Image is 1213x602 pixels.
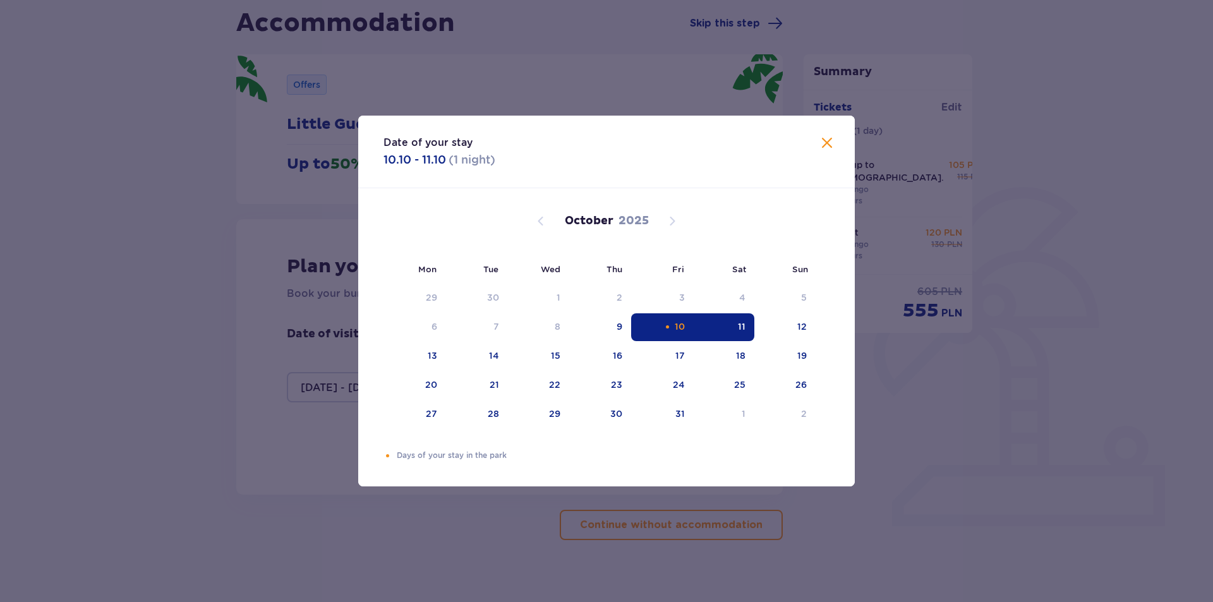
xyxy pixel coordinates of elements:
[694,342,755,370] td: 18
[742,407,745,420] div: 1
[795,378,807,391] div: 26
[819,136,835,152] button: Close
[565,214,613,229] p: October
[675,407,685,420] div: 31
[801,291,807,304] div: 5
[754,313,816,341] td: 12
[631,342,694,370] td: 17
[694,284,755,312] td: Date not available. Saturday, October 4, 2025
[446,400,509,428] td: 28
[397,450,830,461] p: Days of your stay in the park
[428,349,437,362] div: 13
[446,284,509,312] td: Date not available. Tuesday, September 30, 2025
[694,371,755,399] td: 25
[732,264,746,274] small: Sat
[541,264,560,274] small: Wed
[739,291,745,304] div: 4
[610,407,622,420] div: 30
[549,407,560,420] div: 29
[797,320,807,333] div: 12
[792,264,808,274] small: Sun
[694,313,755,341] td: Date selected. Saturday, October 11, 2025
[617,320,622,333] div: 9
[675,349,685,362] div: 17
[569,284,632,312] td: Date not available. Thursday, October 2, 2025
[383,452,392,460] div: Orange dot
[754,371,816,399] td: 26
[446,342,509,370] td: 14
[446,313,509,341] td: Date not available. Tuesday, October 7, 2025
[508,400,569,428] td: 29
[631,371,694,399] td: 24
[613,349,622,362] div: 16
[489,349,499,362] div: 14
[557,291,560,304] div: 1
[508,313,569,341] td: Date not available. Wednesday, October 8, 2025
[508,342,569,370] td: 15
[508,371,569,399] td: 22
[665,214,680,229] button: Next month
[490,378,499,391] div: 21
[383,342,446,370] td: 13
[631,313,694,341] td: Date selected. Friday, October 10, 2025
[533,214,548,229] button: Previous month
[383,152,446,167] p: 10.10 - 11.10
[754,342,816,370] td: 19
[383,371,446,399] td: 20
[631,400,694,428] td: 31
[797,349,807,362] div: 19
[383,313,446,341] td: Date not available. Monday, October 6, 2025
[619,214,649,229] p: 2025
[734,378,745,391] div: 25
[418,264,437,274] small: Mon
[569,400,632,428] td: 30
[483,264,498,274] small: Tue
[673,378,685,391] div: 24
[555,320,560,333] div: 8
[383,136,473,150] p: Date of your stay
[426,291,437,304] div: 29
[488,407,499,420] div: 28
[431,320,437,333] div: 6
[679,291,685,304] div: 3
[569,342,632,370] td: 16
[631,284,694,312] td: Date not available. Friday, October 3, 2025
[675,320,685,333] div: 10
[736,349,745,362] div: 18
[425,378,437,391] div: 20
[383,400,446,428] td: 27
[569,313,632,341] td: 9
[426,407,437,420] div: 27
[549,378,560,391] div: 22
[754,284,816,312] td: Date not available. Sunday, October 5, 2025
[606,264,622,274] small: Thu
[663,323,672,331] div: Orange dot
[754,400,816,428] td: 2
[617,291,622,304] div: 2
[446,371,509,399] td: 21
[694,400,755,428] td: 1
[738,320,745,333] div: 11
[487,291,499,304] div: 30
[672,264,684,274] small: Fri
[611,378,622,391] div: 23
[569,371,632,399] td: 23
[383,284,446,312] td: Date not available. Monday, September 29, 2025
[551,349,560,362] div: 15
[508,284,569,312] td: Date not available. Wednesday, October 1, 2025
[449,152,495,167] p: ( 1 night )
[801,407,807,420] div: 2
[493,320,499,333] div: 7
